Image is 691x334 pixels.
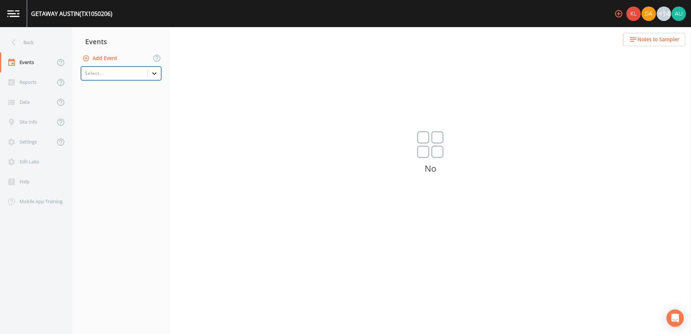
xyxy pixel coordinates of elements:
div: Kler Teran [626,7,641,21]
img: logo [7,10,20,17]
img: a84961a0472e9debc750dd08a004988d [641,7,656,21]
img: svg%3e [417,131,444,158]
img: 12eab8baf8763a7aaab4b9d5825dc6f3 [671,7,686,21]
button: Notes to Sampler [623,33,685,46]
img: 9c4450d90d3b8045b2e5fa62e4f92659 [626,7,641,21]
div: +14 [657,7,671,21]
div: Events [72,33,170,51]
button: Add Event [81,52,120,65]
div: David Weber [641,7,656,21]
span: Notes to Sampler [638,35,679,44]
div: GETAWAY AUSTIN (TX1050206) [31,9,112,18]
div: Open Intercom Messenger [666,309,684,327]
p: No [170,165,691,172]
